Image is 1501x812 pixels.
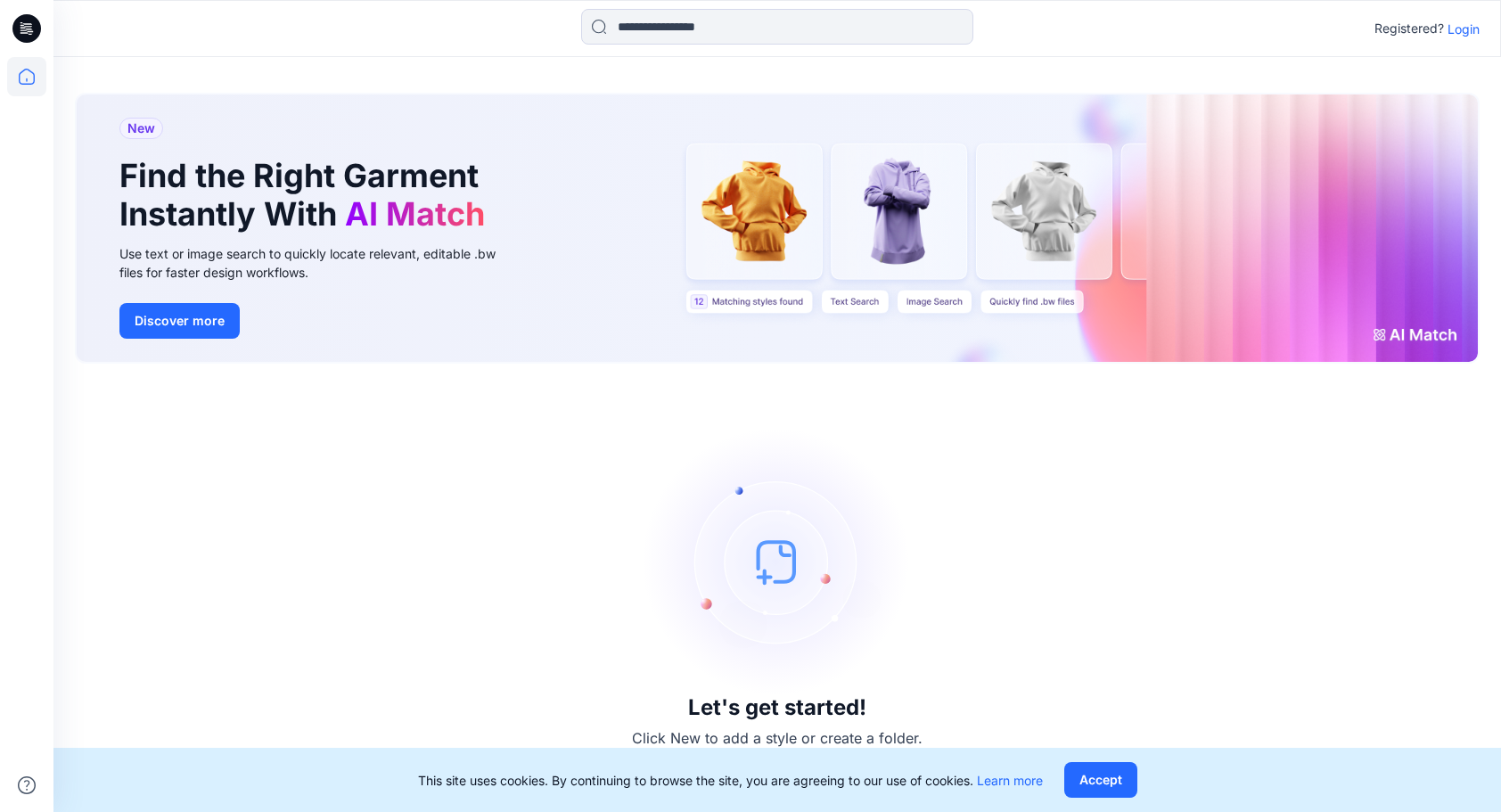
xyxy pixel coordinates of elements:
[1448,20,1480,38] p: Login
[644,428,911,695] img: empty-state-image.svg
[688,695,866,720] h3: Let's get started!
[119,157,494,234] h1: Find the Right Garment Instantly With
[1064,762,1137,798] button: Accept
[418,771,1043,790] p: This site uses cookies. By continuing to browse the site, you are agreeing to our use of cookies.
[632,727,923,749] p: Click New to add a style or create a folder.
[119,244,521,282] div: Use text or image search to quickly locate relevant, editable .bw files for faster design workflows.
[977,773,1043,788] a: Learn more
[119,303,240,339] button: Discover more
[1374,18,1444,39] p: Registered?
[127,118,155,139] span: New
[345,194,485,234] span: AI Match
